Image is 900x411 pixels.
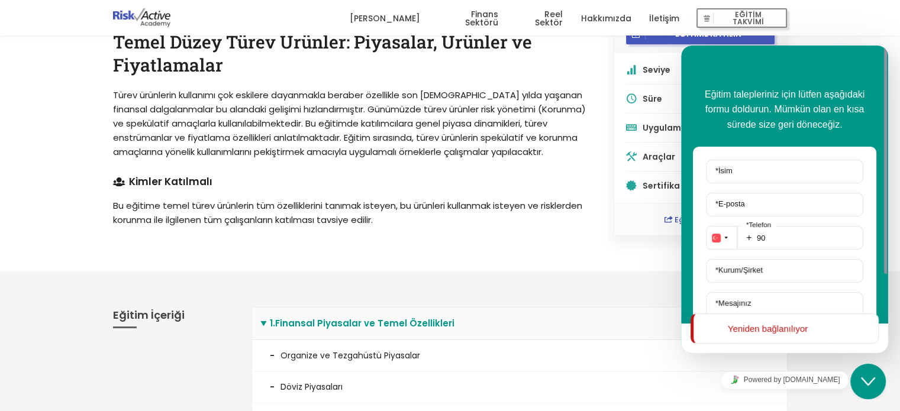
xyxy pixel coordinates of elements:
[349,1,420,36] a: [PERSON_NAME]
[643,124,751,132] h5: Uygulama
[113,30,587,76] h1: Temel Düzey Türev Ürünler: Piyasalar, Ürünler ve Fiyatlamalar
[696,1,787,36] a: EĞİTİM TAKVİMİ
[643,66,746,74] h5: Seviye
[113,177,587,187] h4: Kimler Katılmalı
[626,64,775,85] li: Temel
[643,95,751,103] h5: Süre
[113,8,171,27] img: logo-dark.png
[580,1,631,36] a: Hakkımızda
[643,182,759,190] h5: Sertifika
[681,367,888,393] iframe: chat widget
[696,8,787,28] button: EĞİTİM TAKVİMİ
[681,46,888,353] iframe: chat widget
[664,214,736,225] a: Eğitimi Paylaşın
[437,1,498,36] a: Finans Sektörü
[626,93,775,114] li: 2 gün
[714,10,782,27] span: EĞİTİM TAKVİMİ
[649,1,679,36] a: İletişim
[113,199,587,227] p: Bu eğitime temel türev ürünlerin tüm özelliklerini tanımak isteyen, bu ürünleri kullanmak isteyen...
[113,89,586,158] span: Türev ürünlerin kullanımı çok eskilere dayanmakla beraber özellikle son [DEMOGRAPHIC_DATA] yılda ...
[646,28,771,38] span: EĞİTİME KATILIN
[850,364,888,399] iframe: chat widget
[626,180,775,191] li: Var
[643,153,751,161] h5: Araçlar
[252,340,787,371] li: Organize ve Tezgahüstü Piyasalar
[516,1,563,36] a: Reel Sektör
[252,371,787,403] li: Döviz Piyasaları
[252,308,787,340] summary: 1.Finansal Piyasalar ve Temel Özellikleri
[113,307,234,328] h3: Eğitim İçeriği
